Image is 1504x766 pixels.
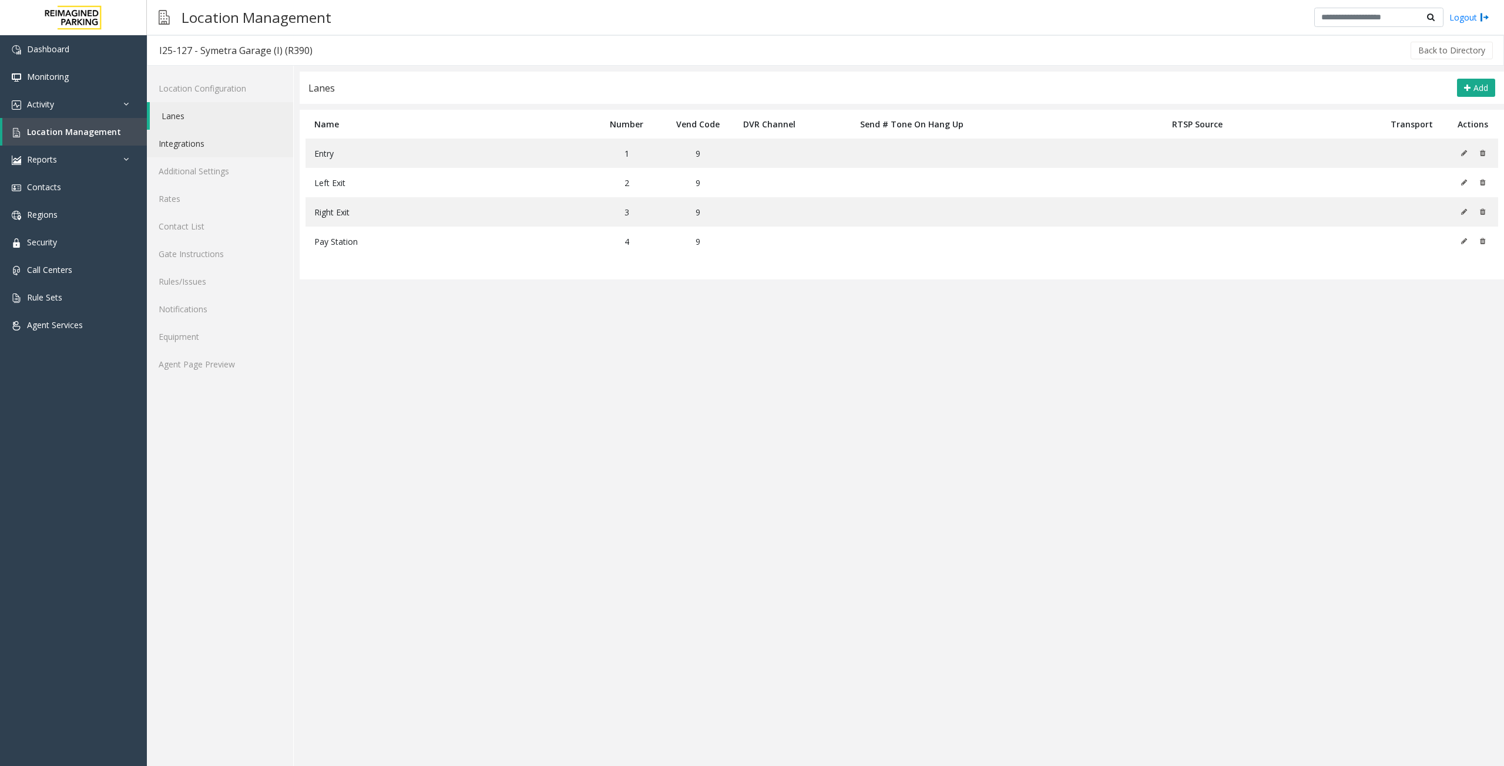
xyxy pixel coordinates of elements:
[150,102,293,130] a: Lanes
[147,323,293,350] a: Equipment
[591,197,662,227] td: 3
[12,100,21,110] img: 'icon'
[159,43,313,58] div: I25-127 - Symetra Garage (I) (R390)
[12,211,21,220] img: 'icon'
[176,3,337,32] h3: Location Management
[147,268,293,295] a: Rules/Issues
[12,156,21,165] img: 'icon'
[305,110,591,139] th: Name
[1019,110,1376,139] th: RTSP Source
[591,227,662,256] td: 4
[662,139,733,168] td: 9
[159,3,170,32] img: pageIcon
[27,209,58,220] span: Regions
[147,185,293,212] a: Rates
[27,292,62,303] span: Rule Sets
[805,110,1019,139] th: Send # Tone On Hang Up
[27,126,121,137] span: Location Management
[12,321,21,330] img: 'icon'
[1411,42,1493,59] button: Back to Directory
[147,350,293,378] a: Agent Page Preview
[314,207,350,218] span: Right Exit
[591,139,662,168] td: 1
[314,236,358,247] span: Pay Station
[12,293,21,303] img: 'icon'
[591,110,662,139] th: Number
[662,168,733,197] td: 9
[1448,110,1498,139] th: Actions
[662,110,733,139] th: Vend Code
[1457,79,1495,97] button: Add
[1376,110,1448,139] th: Transport
[314,177,345,188] span: Left Exit
[12,266,21,275] img: 'icon'
[12,238,21,248] img: 'icon'
[662,227,733,256] td: 9
[12,183,21,193] img: 'icon'
[12,73,21,82] img: 'icon'
[27,237,57,248] span: Security
[147,212,293,240] a: Contact List
[314,148,334,159] span: Entry
[147,240,293,268] a: Gate Instructions
[147,75,293,102] a: Location Configuration
[27,99,54,110] span: Activity
[591,168,662,197] td: 2
[1449,11,1489,23] a: Logout
[1473,82,1488,93] span: Add
[12,128,21,137] img: 'icon'
[2,118,147,146] a: Location Management
[662,197,733,227] td: 9
[147,130,293,157] a: Integrations
[27,319,83,330] span: Agent Services
[12,45,21,55] img: 'icon'
[27,181,61,193] span: Contacts
[27,71,69,82] span: Monitoring
[308,80,335,96] div: Lanes
[27,43,69,55] span: Dashboard
[27,264,72,275] span: Call Centers
[147,157,293,185] a: Additional Settings
[734,110,805,139] th: DVR Channel
[1480,11,1489,23] img: logout
[147,295,293,323] a: Notifications
[27,154,57,165] span: Reports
